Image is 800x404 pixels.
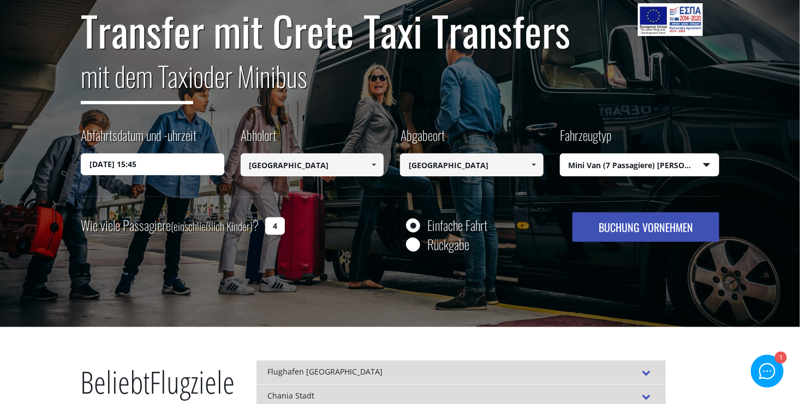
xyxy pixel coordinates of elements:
[400,126,445,153] label: Abgabeort
[524,153,542,176] a: Show All Items
[241,126,277,153] label: Abholort
[572,212,719,242] button: BUCHUNG VORNEHMEN
[428,218,488,232] label: Einfache Fahrt
[267,366,383,379] font: Flughafen [GEOGRAPHIC_DATA]
[171,218,253,234] small: (einschließlich Kinder)
[365,153,383,176] a: Show All Items
[428,237,470,251] label: Rückgabe
[560,126,612,153] label: Fahrzeugtyp
[81,212,259,239] label: Wie viele Passagiere ?
[81,54,719,112] h2: oder Minibus
[81,126,196,153] label: Abfahrtsdatum und -uhrzeit
[241,153,384,176] input: Abholort auswählen
[81,55,193,104] span: mit dem Taxi
[267,390,314,403] font: Chania Stadt
[81,8,719,54] h1: Transfer mit Crete Taxi Transfers
[638,3,703,36] img: e-bannersEUERDF180X90.jpg
[400,153,544,176] input: Abgabeort auswählen
[774,353,786,364] div: 1
[560,154,719,177] span: Mini Van (7 Passagiere) [PERSON_NAME]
